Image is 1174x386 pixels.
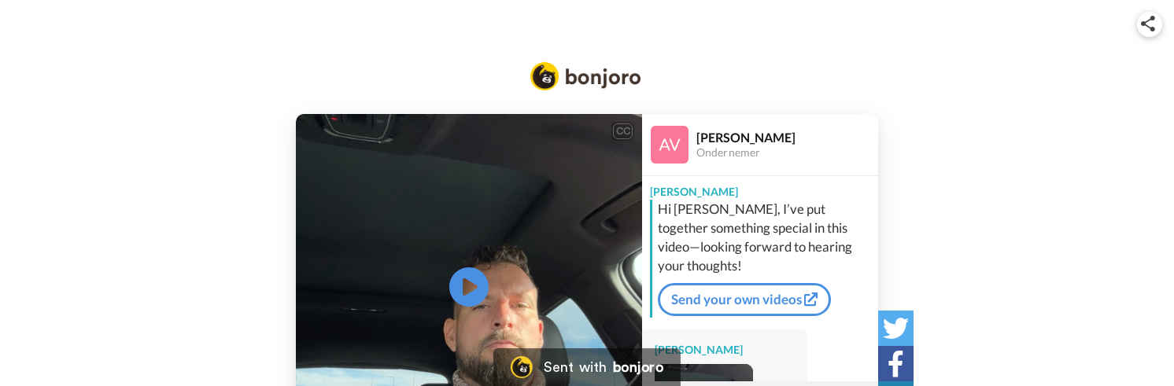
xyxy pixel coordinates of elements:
[613,360,663,374] div: bonjoro
[642,176,878,200] div: [PERSON_NAME]
[530,62,641,90] img: Bonjoro Logo
[658,200,874,275] div: Hi [PERSON_NAME], I’ve put together something special in this video—looking forward to hearing yo...
[1141,16,1155,31] img: ic_share.svg
[511,356,533,378] img: Bonjoro Logo
[696,146,877,160] div: Ondernemer
[696,130,877,145] div: [PERSON_NAME]
[655,342,795,358] div: [PERSON_NAME]
[651,126,689,164] img: Profile Image
[493,348,681,386] a: Bonjoro LogoSent withbonjoro
[613,123,633,139] div: CC
[658,283,831,316] a: Send your own videos
[544,360,607,374] div: Sent with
